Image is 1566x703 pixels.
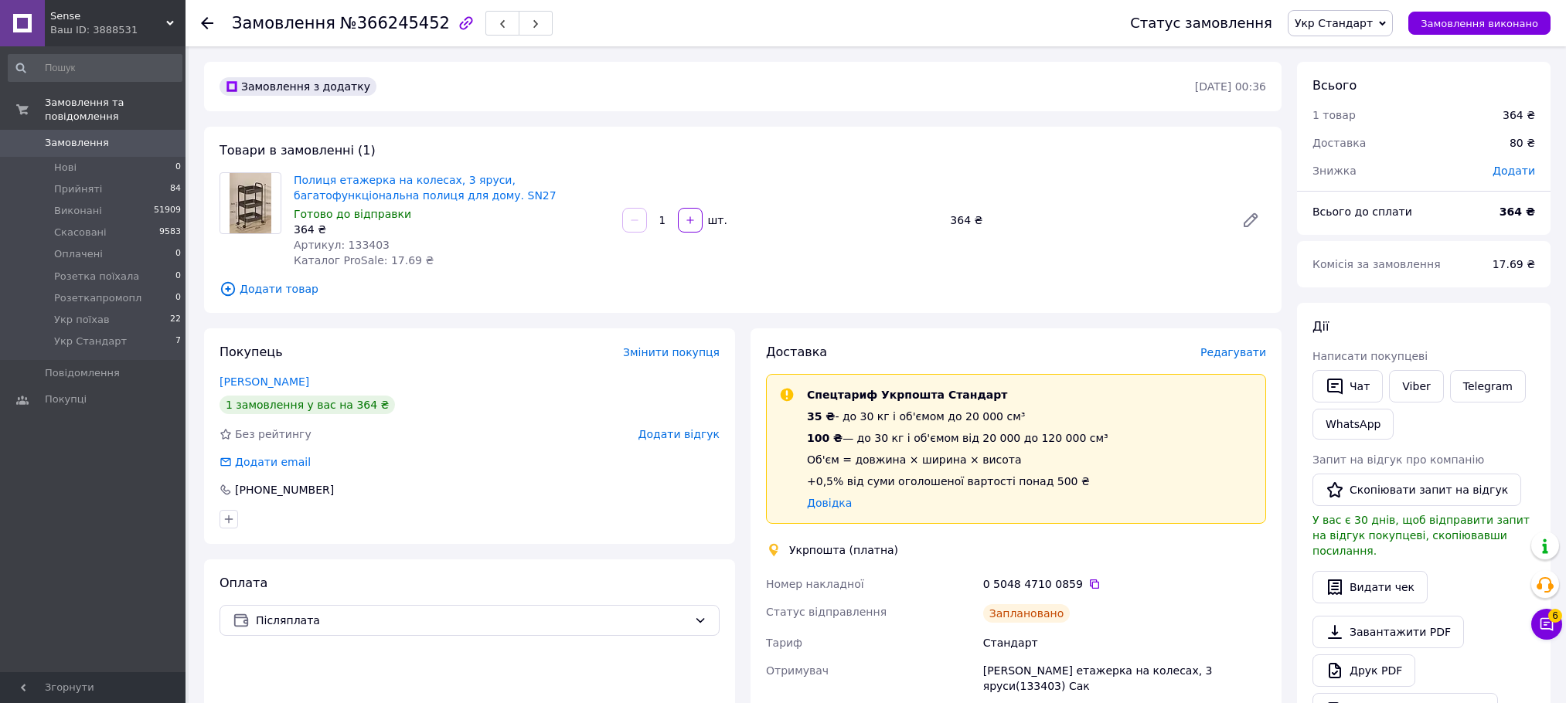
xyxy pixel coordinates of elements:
span: 0 [175,247,181,261]
div: Ваш ID: 3888531 [50,23,186,37]
span: Нові [54,161,77,175]
span: №366245452 [340,14,450,32]
span: Комісія за замовлення [1312,258,1441,270]
span: Написати покупцеві [1312,350,1428,362]
span: Замовлення [45,136,109,150]
a: Друк PDF [1312,654,1415,687]
div: Укрпошта (платна) [785,542,902,558]
span: У вас є 30 днів, щоб відправити запит на відгук покупцеві, скопіювавши посилання. [1312,514,1530,557]
span: 84 [170,182,181,196]
div: [PHONE_NUMBER] [233,482,335,498]
div: - до 30 кг і об'ємом до 20 000 см³ [807,409,1108,424]
span: Товари в замовленні (1) [220,143,376,158]
span: Замовлення виконано [1421,18,1538,29]
span: Оплата [220,576,267,590]
time: [DATE] 00:36 [1195,80,1266,93]
span: Виконані [54,204,102,218]
span: Всього до сплати [1312,205,1412,218]
div: — до 30 кг і об'ємом від 20 000 до 120 000 см³ [807,430,1108,446]
div: 0 5048 4710 0859 [983,576,1266,592]
a: Довідка [807,497,852,509]
div: Заплановано [983,604,1071,623]
span: Додати відгук [638,428,720,440]
span: Тариф [766,637,802,649]
span: 22 [170,313,181,327]
span: 0 [175,291,181,305]
span: Каталог ProSale: 17.69 ₴ [294,254,434,267]
span: Розеткапромопл [54,291,141,305]
span: Післяплата [256,612,688,629]
a: Завантажити PDF [1312,616,1464,648]
span: Укр поїхав [54,313,110,327]
button: Видати чек [1312,571,1428,603]
a: [PERSON_NAME] [220,375,309,388]
a: Telegram [1450,370,1526,402]
span: Без рейтингу [235,428,311,440]
span: Розетка поїхала [54,270,139,284]
span: 35 ₴ [807,410,835,423]
span: 7 [175,335,181,348]
div: 364 ₴ [1503,107,1535,123]
span: Скасовані [54,226,107,239]
span: Знижка [1312,165,1357,177]
span: Доставка [1312,137,1366,149]
span: 17.69 ₴ [1493,258,1535,270]
span: Замовлення [232,14,335,32]
span: 51909 [154,204,181,218]
span: Покупець [220,345,283,359]
div: Об'єм = довжина × ширина × висота [807,452,1108,467]
button: Чат з покупцем6 [1531,609,1562,640]
span: Номер накладної [766,578,864,590]
div: +0,5% від суми оголошеної вартості понад 500 ₴ [807,474,1108,489]
span: Укр Стандарт [1295,17,1373,29]
div: Додати email [218,454,312,470]
span: Покупці [45,392,87,406]
img: Полиця етажерка на колесах, 3 яруси, багатофункціональна полиця для дому. SN27 [230,173,271,233]
div: шт. [704,212,729,228]
a: WhatsApp [1312,409,1394,440]
a: Редагувати [1235,205,1266,236]
button: Скопіювати запит на відгук [1312,474,1521,506]
div: [PERSON_NAME] етажерка на колесах, 3 яруси(133403) Сак [980,657,1269,700]
span: Прийняті [54,182,102,196]
span: Повідомлення [45,366,120,380]
a: Viber [1389,370,1443,402]
div: Стандарт [980,629,1269,657]
div: Повернутися назад [201,15,213,31]
span: Всього [1312,78,1357,93]
span: Sense [50,9,166,23]
span: Артикул: 133403 [294,239,390,251]
span: 1 товар [1312,109,1356,121]
span: Запит на відгук про компанію [1312,453,1484,466]
span: 6 [1548,609,1562,623]
div: 1 замовлення у вас на 364 ₴ [220,396,395,414]
div: Додати email [233,454,312,470]
span: Укр Стандарт [54,335,127,348]
div: 364 ₴ [944,209,1229,231]
div: Замовлення з додатку [220,77,376,96]
span: Статус відправлення [766,606,887,618]
span: Змінити покупця [623,346,720,358]
b: 364 ₴ [1500,205,1535,218]
span: Додати товар [220,280,1266,297]
span: Додати [1493,165,1535,177]
span: 0 [175,161,181,175]
span: 0 [175,270,181,284]
button: Замовлення виконано [1408,12,1551,35]
span: Замовлення та повідомлення [45,96,186,124]
div: Статус замовлення [1130,15,1272,31]
span: 9583 [159,226,181,239]
input: Пошук [8,54,182,82]
span: Дії [1312,319,1329,334]
span: Оплачені [54,247,103,261]
a: Полиця етажерка на колесах, 3 яруси, багатофункціональна полиця для дому. SN27 [294,174,557,202]
div: 364 ₴ [294,222,610,237]
div: 80 ₴ [1500,126,1544,160]
button: Чат [1312,370,1383,402]
span: 100 ₴ [807,432,843,444]
span: Редагувати [1200,346,1266,358]
span: Спецтариф Укрпошта Стандарт [807,389,1007,401]
span: Доставка [766,345,827,359]
span: Отримувач [766,664,829,677]
span: Готово до відправки [294,208,411,220]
